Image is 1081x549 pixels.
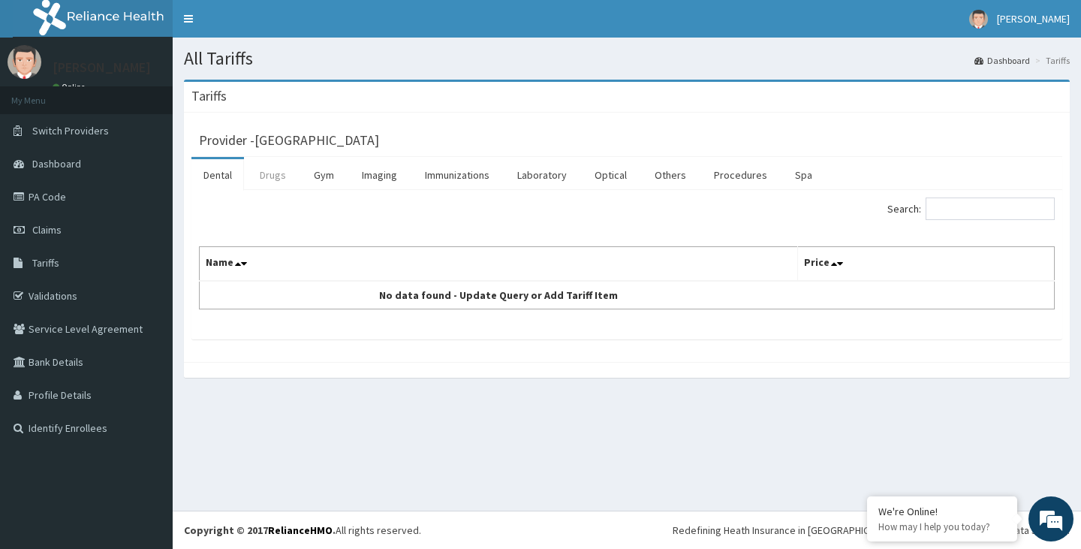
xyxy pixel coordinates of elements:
div: Redefining Heath Insurance in [GEOGRAPHIC_DATA] using Telemedicine and Data Science! [673,523,1070,538]
textarea: Type your message and hit 'Enter' [8,379,286,431]
span: Switch Providers [32,124,109,137]
span: Tariffs [32,256,59,270]
img: User Image [8,45,41,79]
div: Chat with us now [78,84,252,104]
a: Laboratory [505,159,579,191]
div: We're Online! [878,505,1006,518]
footer: All rights reserved. [173,511,1081,549]
a: Imaging [350,159,409,191]
div: Minimize live chat window [246,8,282,44]
img: User Image [969,10,988,29]
label: Search: [887,198,1055,220]
a: Procedures [702,159,779,191]
input: Search: [926,198,1055,220]
th: Name [200,247,798,282]
h3: Tariffs [191,89,227,103]
p: [PERSON_NAME] [53,61,151,74]
td: No data found - Update Query or Add Tariff Item [200,281,798,309]
li: Tariffs [1031,54,1070,67]
img: d_794563401_company_1708531726252_794563401 [28,75,61,113]
span: We're online! [87,173,207,325]
a: Online [53,82,89,92]
a: Spa [783,159,824,191]
span: [PERSON_NAME] [997,12,1070,26]
a: Immunizations [413,159,501,191]
a: Dashboard [974,54,1030,67]
span: Claims [32,223,62,237]
th: Price [798,247,1055,282]
a: Others [643,159,698,191]
a: Optical [583,159,639,191]
a: Gym [302,159,346,191]
a: RelianceHMO [268,523,333,537]
span: Dashboard [32,157,81,170]
p: How may I help you today? [878,520,1006,533]
a: Drugs [248,159,298,191]
h1: All Tariffs [184,49,1070,68]
a: Dental [191,159,244,191]
strong: Copyright © 2017 . [184,523,336,537]
h3: Provider - [GEOGRAPHIC_DATA] [199,134,379,147]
